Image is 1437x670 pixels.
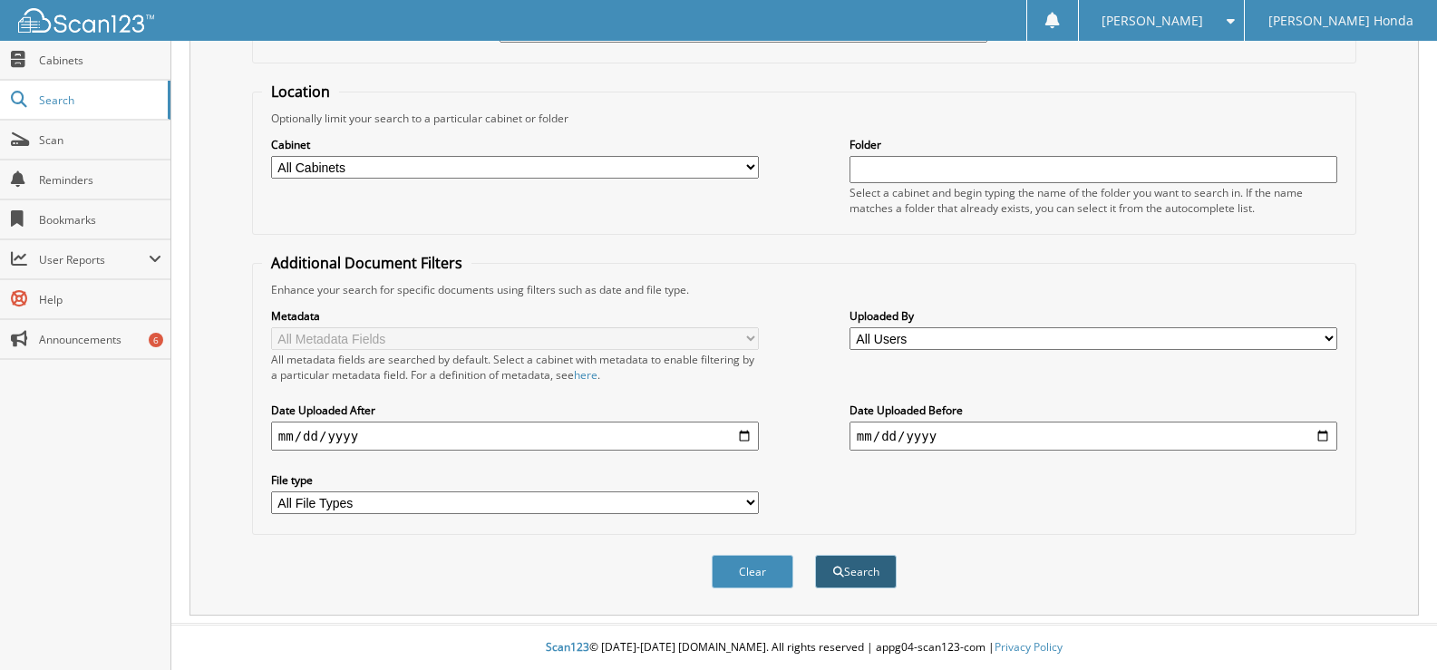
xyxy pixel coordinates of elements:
legend: Location [262,82,339,102]
span: User Reports [39,252,149,267]
span: [PERSON_NAME] Honda [1268,15,1413,26]
span: Search [39,92,159,108]
button: Clear [712,555,793,588]
iframe: Chat Widget [1346,583,1437,670]
div: Select a cabinet and begin typing the name of the folder you want to search in. If the name match... [850,185,1337,216]
label: Date Uploaded After [271,403,759,418]
img: scan123-logo-white.svg [18,8,154,33]
legend: Additional Document Filters [262,253,471,273]
div: Optionally limit your search to a particular cabinet or folder [262,111,1346,126]
div: 6 [149,333,163,347]
input: start [271,422,759,451]
a: Privacy Policy [995,639,1063,655]
label: Metadata [271,308,759,324]
label: Date Uploaded Before [850,403,1337,418]
span: Scan [39,132,161,148]
label: File type [271,472,759,488]
span: Bookmarks [39,212,161,228]
label: Cabinet [271,137,759,152]
span: Reminders [39,172,161,188]
span: [PERSON_NAME] [1102,15,1203,26]
a: here [574,367,597,383]
div: © [DATE]-[DATE] [DOMAIN_NAME]. All rights reserved | appg04-scan123-com | [171,626,1437,670]
label: Uploaded By [850,308,1337,324]
label: Folder [850,137,1337,152]
span: Cabinets [39,53,161,68]
span: Scan123 [546,639,589,655]
div: Enhance your search for specific documents using filters such as date and file type. [262,282,1346,297]
div: All metadata fields are searched by default. Select a cabinet with metadata to enable filtering b... [271,352,759,383]
input: end [850,422,1337,451]
span: Help [39,292,161,307]
button: Search [815,555,897,588]
span: Announcements [39,332,161,347]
